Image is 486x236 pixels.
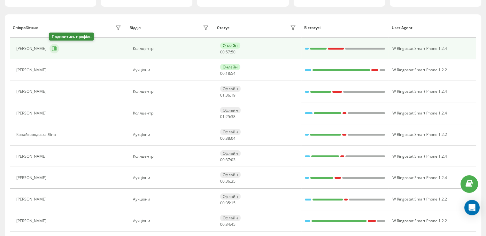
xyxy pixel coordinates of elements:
[220,93,235,98] div: : :
[231,178,235,184] span: 35
[217,26,229,30] div: Статус
[129,26,141,30] div: Відділ
[226,49,230,55] span: 57
[16,89,48,94] div: [PERSON_NAME]
[220,71,235,76] div: : :
[220,178,225,184] span: 00
[133,46,211,51] div: Коллцентр
[220,157,225,162] span: 00
[220,129,241,135] div: Офлайн
[220,64,240,70] div: Онлайн
[231,71,235,76] span: 54
[220,136,225,141] span: 00
[133,219,211,223] div: Аукціони
[231,222,235,227] span: 45
[231,157,235,162] span: 03
[16,219,48,223] div: [PERSON_NAME]
[220,200,225,206] span: 00
[231,49,235,55] span: 50
[226,114,230,119] span: 25
[220,222,235,227] div: : :
[133,176,211,180] div: Аукціони
[220,179,235,184] div: : :
[220,201,235,205] div: : :
[226,178,230,184] span: 36
[392,110,447,116] span: W Ringostat Smart Phone 1.2.4
[220,114,225,119] span: 01
[226,92,230,98] span: 36
[392,67,447,73] span: W Ringostat Smart Phone 1.2.2
[392,175,447,180] span: W Ringostat Smart Phone 1.2.4
[16,132,58,137] div: Копайгородська Ліна
[226,222,230,227] span: 34
[220,193,241,200] div: Офлайн
[392,153,447,159] span: W Ringostat Smart Phone 1.2.4
[392,132,447,137] span: W Ringostat Smart Phone 1.2.2
[133,154,211,159] div: Коллцентр
[133,111,211,115] div: Коллцентр
[226,71,230,76] span: 18
[220,136,235,141] div: : :
[133,197,211,201] div: Аукціони
[220,92,225,98] span: 01
[220,107,241,113] div: Офлайн
[226,157,230,162] span: 37
[231,136,235,141] span: 04
[16,154,48,159] div: [PERSON_NAME]
[133,89,211,94] div: Коллцентр
[16,46,48,51] div: [PERSON_NAME]
[220,43,240,49] div: Онлайн
[49,33,94,41] div: Подивитись профіль
[220,158,235,162] div: : :
[392,218,447,224] span: W Ringostat Smart Phone 1.2.2
[392,89,447,94] span: W Ringostat Smart Phone 1.2.4
[220,215,241,221] div: Офлайн
[392,196,447,202] span: W Ringostat Smart Phone 1.2.2
[231,92,235,98] span: 19
[220,114,235,119] div: : :
[133,132,211,137] div: Аукціони
[231,200,235,206] span: 15
[220,222,225,227] span: 00
[220,172,241,178] div: Офлайн
[13,26,38,30] div: Співробітник
[220,150,241,156] div: Офлайн
[16,68,48,72] div: [PERSON_NAME]
[304,26,386,30] div: В статусі
[226,136,230,141] span: 38
[226,200,230,206] span: 35
[16,197,48,201] div: [PERSON_NAME]
[220,50,235,54] div: : :
[464,200,480,215] div: Open Intercom Messenger
[392,26,473,30] div: User Agent
[16,111,48,115] div: [PERSON_NAME]
[231,114,235,119] span: 38
[392,46,447,51] span: W Ringostat Smart Phone 1.2.4
[16,176,48,180] div: [PERSON_NAME]
[220,71,225,76] span: 00
[133,68,211,72] div: Аукціони
[220,86,241,92] div: Офлайн
[220,49,225,55] span: 00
